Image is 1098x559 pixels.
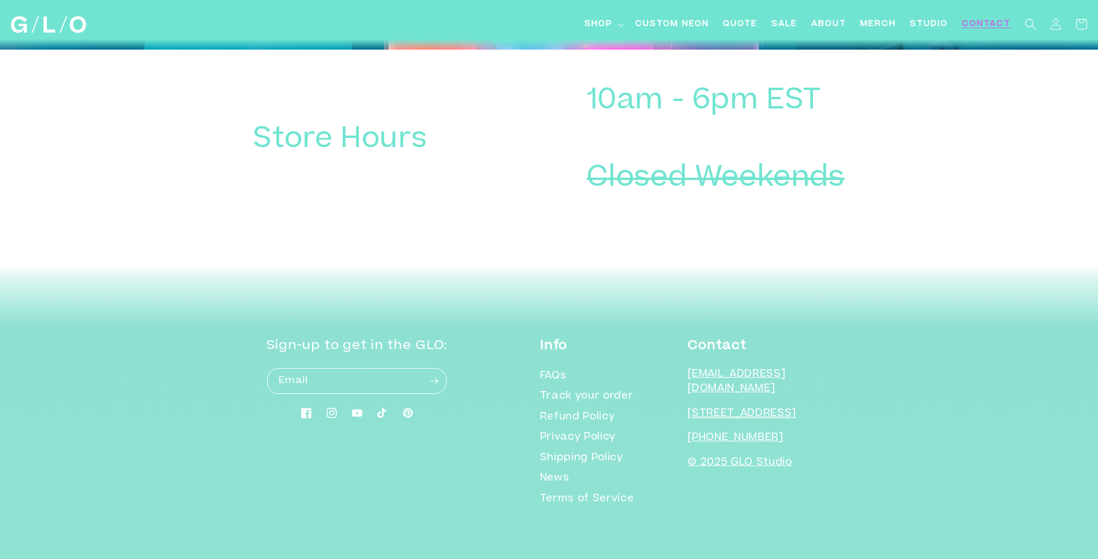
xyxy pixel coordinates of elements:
span: About [811,18,846,31]
a: Custom Neon [628,12,716,37]
a: Studio [903,12,955,37]
span: SALE [771,18,797,31]
strong: Contact [688,340,746,352]
a: Merch [853,12,903,37]
a: News [540,468,569,489]
input: Email [267,368,447,394]
a: Terms of Service [540,489,634,510]
span: Shop [584,18,613,31]
a: Refund Policy [540,407,615,428]
div: Store Hours [253,116,428,166]
strong: Info [540,340,567,352]
a: Shipping Policy [540,448,623,469]
a: About [804,12,853,37]
span: Quote [723,18,758,31]
p: 10am - 6pm EST [587,77,845,127]
a: [STREET_ADDRESS] [688,409,796,419]
span: Merch [860,18,896,31]
span: Custom Neon [635,18,709,31]
p: [EMAIL_ADDRESS][DOMAIN_NAME] [688,367,831,397]
span: Contact [962,18,1011,31]
div: 聊天小组件 [890,397,1098,559]
a: Track your order [540,387,634,407]
a: Quote [716,12,765,37]
span: Studio [910,18,948,31]
p: [PHONE_NUMBER] [688,431,831,446]
a: SALE [765,12,804,37]
a: FAQs [540,369,567,387]
button: Subscribe [421,367,447,395]
summary: Shop [578,12,628,37]
img: GLO Studio [11,16,86,33]
a: GLO Studio [7,12,91,37]
iframe: Chat Widget [890,397,1098,559]
p: Closed Weekends [587,155,845,204]
p: © 2025 GLO Studio [688,456,831,471]
h2: Sign-up to get in the GLO: [267,337,447,355]
a: Contact [955,12,1018,37]
a: Privacy Policy [540,427,616,448]
summary: Search [1018,12,1043,37]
